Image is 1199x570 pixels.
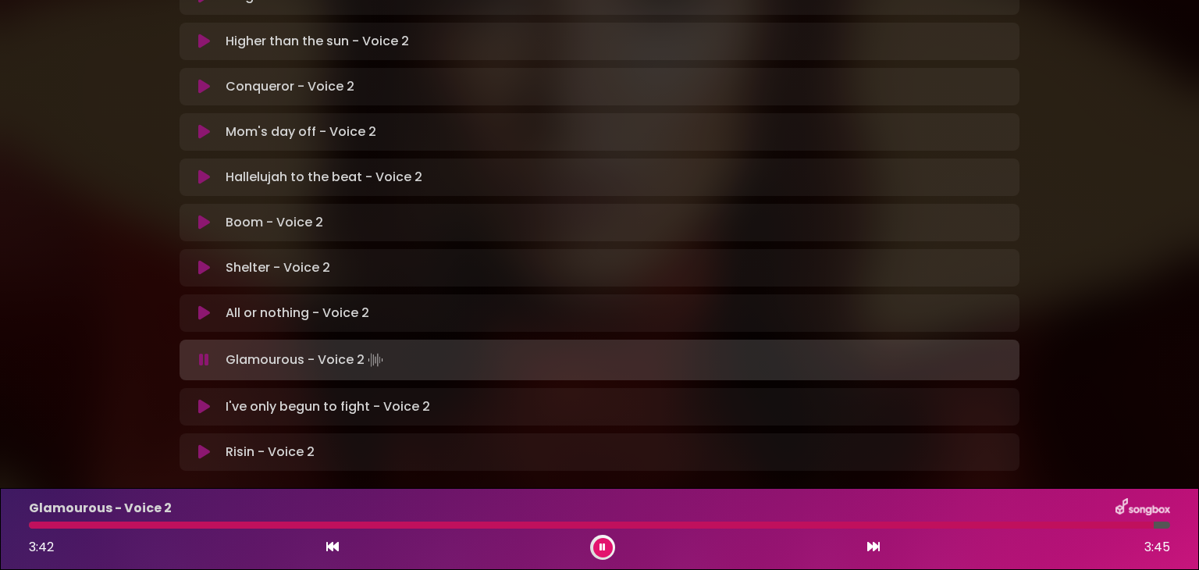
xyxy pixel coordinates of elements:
img: waveform4.gif [365,349,386,371]
p: Higher than the sun - Voice 2 [226,32,409,51]
p: Risin - Voice 2 [226,443,315,461]
p: I've only begun to fight - Voice 2 [226,397,430,416]
p: Mom's day off - Voice 2 [226,123,376,141]
p: Boom - Voice 2 [226,213,323,232]
p: Conqueror - Voice 2 [226,77,354,96]
img: songbox-logo-white.png [1115,498,1170,518]
p: Shelter - Voice 2 [226,258,330,277]
p: All or nothing - Voice 2 [226,304,369,322]
p: Glamourous - Voice 2 [226,349,386,371]
p: Glamourous - Voice 2 [29,499,172,518]
p: Hallelujah to the beat - Voice 2 [226,168,422,187]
